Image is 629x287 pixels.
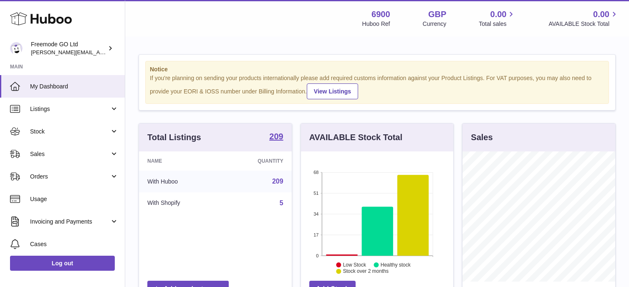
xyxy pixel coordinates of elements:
a: 5 [280,199,283,206]
a: Log out [10,256,115,271]
strong: 6900 [371,9,390,20]
span: Total sales [479,20,516,28]
text: 34 [313,211,318,217]
span: Listings [30,105,110,113]
a: 209 [269,132,283,142]
img: lenka.smikniarova@gioteck.com [10,42,23,55]
span: My Dashboard [30,83,119,91]
h3: AVAILABLE Stock Total [309,132,402,143]
text: 68 [313,170,318,175]
span: 0.00 [593,9,609,20]
a: 209 [272,178,283,185]
a: View Listings [307,83,358,99]
text: 17 [313,232,318,237]
div: If you're planning on sending your products internationally please add required customs informati... [150,74,604,99]
div: Freemode GO Ltd [31,40,106,56]
span: [PERSON_NAME][EMAIL_ADDRESS][DOMAIN_NAME] [31,49,167,55]
th: Quantity [221,151,292,171]
span: Sales [30,150,110,158]
strong: GBP [428,9,446,20]
strong: Notice [150,65,604,73]
div: Currency [423,20,447,28]
a: 0.00 Total sales [479,9,516,28]
text: Low Stock [343,262,366,268]
span: Orders [30,173,110,181]
text: Healthy stock [381,262,411,268]
a: 0.00 AVAILABLE Stock Total [548,9,619,28]
div: Huboo Ref [362,20,390,28]
span: AVAILABLE Stock Total [548,20,619,28]
h3: Total Listings [147,132,201,143]
span: Cases [30,240,119,248]
td: With Huboo [139,171,221,192]
text: Stock over 2 months [343,269,389,274]
text: 51 [313,191,318,196]
span: Stock [30,128,110,136]
text: 0 [316,253,318,258]
th: Name [139,151,221,171]
span: 0.00 [490,9,507,20]
strong: 209 [269,132,283,141]
span: Usage [30,195,119,203]
h3: Sales [471,132,493,143]
td: With Shopify [139,192,221,214]
span: Invoicing and Payments [30,218,110,226]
